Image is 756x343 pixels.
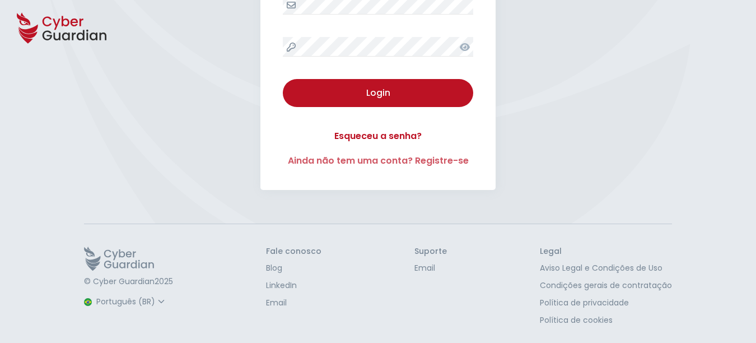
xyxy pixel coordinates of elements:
[84,298,92,306] img: region-logo
[283,79,473,107] button: Login
[540,280,672,291] a: Condições gerais de contratação
[283,129,473,143] a: Esqueceu a senha?
[291,86,465,100] div: Login
[266,247,321,257] h3: Fale conosco
[540,262,672,274] a: Aviso Legal e Condições de Uso
[84,277,173,287] p: © Cyber Guardian 2025
[540,297,672,309] a: Política de privacidade
[414,262,447,274] a: Email
[540,314,672,326] a: Política de cookies
[266,262,321,274] a: Blog
[283,154,473,168] a: Ainda não tem uma conta? Registre-se
[540,247,672,257] h3: Legal
[266,297,321,309] a: Email
[266,280,321,291] a: LinkedIn
[414,247,447,257] h3: Suporte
